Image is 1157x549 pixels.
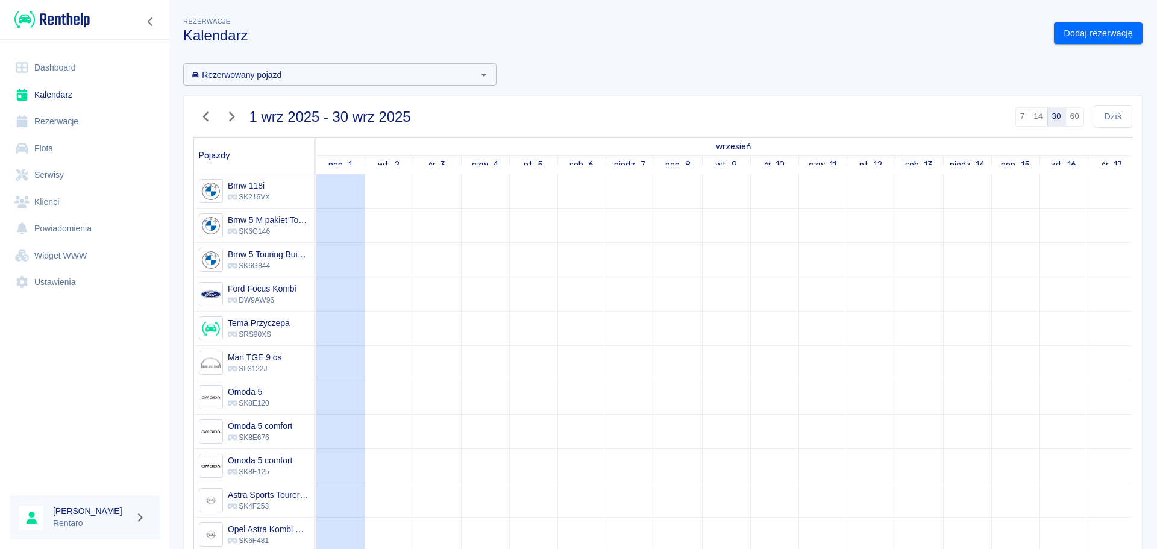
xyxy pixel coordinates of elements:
[228,317,290,329] h6: Tema Przyczepa
[201,456,221,476] img: Image
[201,181,221,201] img: Image
[902,156,936,174] a: 13 września 2025
[53,505,130,517] h6: [PERSON_NAME]
[425,156,449,174] a: 3 września 2025
[1099,156,1125,174] a: 17 września 2025
[10,162,160,189] a: Serwisy
[201,284,221,304] img: Image
[469,156,501,174] a: 4 września 2025
[713,138,754,155] a: 1 września 2025
[201,353,221,373] img: Image
[228,454,292,466] h6: Omoda 5 comfort
[10,189,160,216] a: Klienci
[10,269,160,296] a: Ustawienia
[611,156,648,174] a: 7 września 2025
[228,226,309,237] p: SK6G146
[10,215,160,242] a: Powiadomienia
[998,156,1033,174] a: 15 września 2025
[475,66,492,83] button: Otwórz
[53,517,130,530] p: Rentaro
[375,156,403,174] a: 2 września 2025
[228,180,270,192] h6: Bmw 118i
[183,17,230,25] span: Rezerwacje
[1015,107,1030,127] button: 7 dni
[228,535,309,546] p: SK6F481
[325,156,355,174] a: 1 września 2025
[183,27,1044,44] h3: Kalendarz
[201,319,221,339] img: Image
[761,156,788,174] a: 10 września 2025
[228,260,309,271] p: SK6G844
[521,156,547,174] a: 5 września 2025
[187,67,473,82] input: Wyszukaj i wybierz pojazdy...
[712,156,740,174] a: 9 września 2025
[1065,107,1084,127] button: 60 dni
[1054,22,1143,45] a: Dodaj rezerwację
[662,156,694,174] a: 8 września 2025
[201,250,221,270] img: Image
[228,489,309,501] h6: Astra Sports Tourer Vulcan
[947,156,988,174] a: 14 września 2025
[228,283,296,295] h6: Ford Focus Kombi
[142,14,160,30] button: Zwiń nawigację
[228,214,309,226] h6: Bmw 5 M pakiet Touring
[228,432,292,443] p: SK8E676
[10,242,160,269] a: Widget WWW
[1048,156,1079,174] a: 16 września 2025
[228,398,269,409] p: SK8E120
[199,151,230,161] span: Pojazdy
[806,156,840,174] a: 11 września 2025
[201,216,221,236] img: Image
[228,329,290,340] p: SRS90XS
[228,466,292,477] p: SK8E125
[10,135,160,162] a: Flota
[566,156,597,174] a: 6 września 2025
[201,525,221,545] img: Image
[1094,105,1132,128] button: Dziś
[1029,107,1047,127] button: 14 dni
[10,54,160,81] a: Dashboard
[249,108,411,125] h3: 1 wrz 2025 - 30 wrz 2025
[856,156,886,174] a: 12 września 2025
[228,420,292,432] h6: Omoda 5 comfort
[228,248,309,260] h6: Bmw 5 Touring Buissnes
[228,351,281,363] h6: Man TGE 9 os
[201,422,221,442] img: Image
[228,363,281,374] p: SL3122J
[10,10,90,30] a: Renthelp logo
[201,387,221,407] img: Image
[228,523,309,535] h6: Opel Astra Kombi Kobalt
[14,10,90,30] img: Renthelp logo
[228,192,270,202] p: SK216VX
[10,81,160,108] a: Kalendarz
[1047,107,1066,127] button: 30 dni
[228,386,269,398] h6: Omoda 5
[228,295,296,306] p: DW9AW96
[201,491,221,510] img: Image
[10,108,160,135] a: Rezerwacje
[228,501,309,512] p: SK4F253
